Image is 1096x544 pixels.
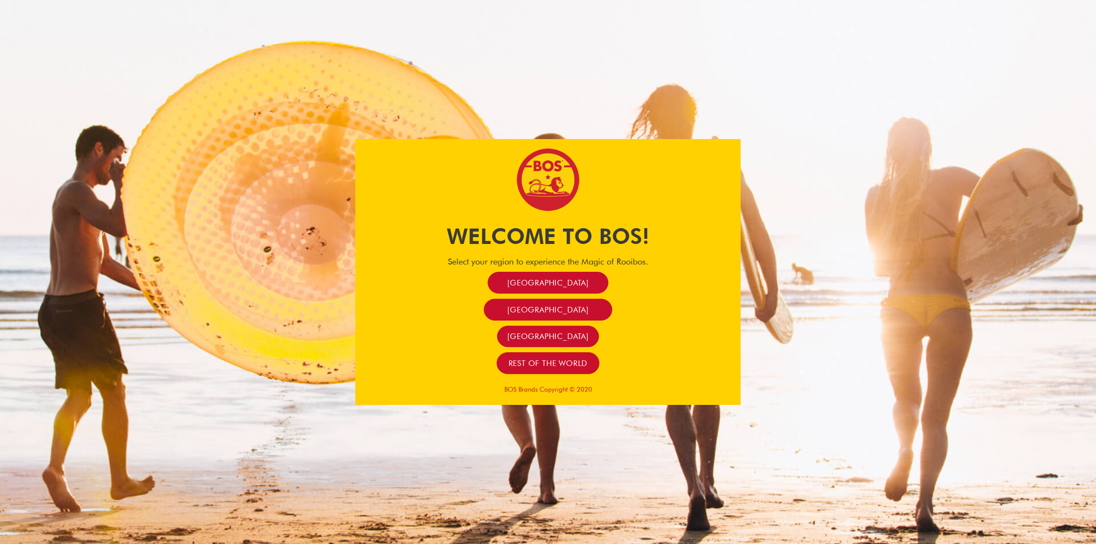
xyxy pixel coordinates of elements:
[497,352,600,374] a: Rest of the world
[355,386,741,393] p: BOS Brands Copyright © 2020
[516,148,580,212] img: Bos Brands
[484,299,612,321] a: [GEOGRAPHIC_DATA]
[355,221,741,251] h1: Welcome to BOS!
[509,358,588,368] span: Rest of the world
[507,331,589,341] span: [GEOGRAPHIC_DATA]
[488,272,608,294] a: [GEOGRAPHIC_DATA]
[355,256,741,267] h4: Select your region to experience the Magic of Rooibos.
[497,326,599,348] a: [GEOGRAPHIC_DATA]
[507,278,589,288] span: [GEOGRAPHIC_DATA]
[507,305,589,315] span: [GEOGRAPHIC_DATA]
